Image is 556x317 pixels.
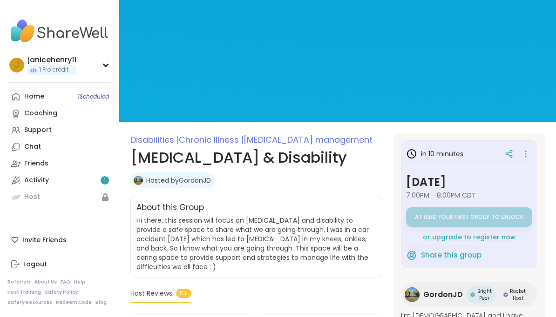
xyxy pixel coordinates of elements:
div: Logout [23,260,47,269]
span: 7:00PM - 8:00PM CDT [406,191,532,200]
div: Coaching [24,109,57,118]
button: Share this group [406,245,481,265]
img: ShareWell Nav Logo [7,15,111,47]
a: GordonJDGordonJDBright PeerBright PeerRocket HostRocket Host [401,282,537,307]
a: Friends [7,155,111,172]
div: Chat [24,142,41,152]
span: 1 Scheduled [78,93,109,100]
img: Bright Peer [470,292,475,297]
a: Hosted byGordonJD [146,176,211,185]
a: Blog [95,299,107,306]
span: Hi there, this session will focus on [MEDICAL_DATA] and disability to provide a safe space to sha... [136,216,369,271]
a: About Us [34,279,57,285]
span: Chronic Illness | [179,134,244,145]
a: Safety Policy [45,289,78,296]
img: ShareWell Logomark [406,250,417,261]
div: Home [24,92,44,101]
span: 5+ [176,289,191,298]
a: Coaching [7,105,111,122]
span: 1 [104,177,106,185]
a: FAQ [61,279,70,285]
span: Rocket Host [510,288,526,302]
div: Support [24,125,52,135]
span: Disabilities | [130,134,179,145]
img: GordonJD [134,176,143,185]
div: Invite Friends [7,231,111,248]
a: Logout [7,256,111,273]
span: GordonJD [423,289,463,300]
img: Rocket Host [503,292,508,297]
div: Activity [24,176,49,185]
h1: [MEDICAL_DATA] & Disability [130,146,382,169]
a: Support [7,122,111,139]
span: Attend your first group to unlock [415,213,523,221]
h3: [DATE] [406,174,532,191]
span: [MEDICAL_DATA] management [244,134,373,145]
span: Share this group [421,250,481,261]
a: Safety Resources [7,299,52,306]
a: Host Training [7,289,41,296]
div: or upgrade to register now [406,232,532,242]
a: Referrals [7,279,31,285]
h3: in 10 minutes [406,148,463,159]
h2: About this Group [136,202,204,214]
a: Activity1 [7,172,111,189]
a: Help [74,279,85,285]
a: Host [7,189,111,205]
img: GordonJD [405,287,420,302]
a: Redeem Code [56,299,92,306]
div: Friends [24,159,48,168]
a: Chat [7,139,111,155]
a: Home1Scheduled [7,88,111,105]
button: Attend your first group to unlock [406,207,532,227]
div: Host [24,192,40,202]
span: Host Reviews [130,289,172,298]
span: 1 Pro credit [39,66,68,74]
div: janicehenry11 [28,55,76,65]
span: j [15,59,19,71]
span: Bright Peer [477,288,492,302]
